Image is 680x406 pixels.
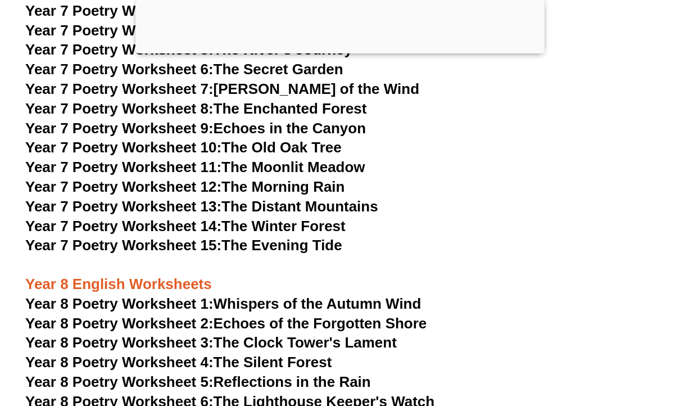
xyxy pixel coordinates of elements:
a: Year 7 Poetry Worksheet 7:[PERSON_NAME] of the Wind [25,80,419,97]
a: Year 7 Poetry Worksheet 14:The Winter Forest [25,218,346,234]
a: Year 7 Poetry Worksheet 11:The Moonlit Meadow [25,159,365,175]
a: Year 7 Poetry Worksheet 4:Autumn Leaves [25,22,322,39]
span: Year 7 Poetry Worksheet 7: [25,80,214,97]
a: Year 7 Poetry Worksheet 15:The Evening Tide [25,237,342,254]
span: Year 7 Poetry Worksheet 11: [25,159,221,175]
span: Year 7 Poetry Worksheet 10: [25,139,221,156]
span: Year 8 Poetry Worksheet 4: [25,354,214,371]
span: Year 7 Poetry Worksheet 6: [25,61,214,78]
a: Year 7 Poetry Worksheet 8:The Enchanted Forest [25,100,366,117]
a: Year 8 Poetry Worksheet 3:The Clock Tower's Lament [25,334,397,351]
span: Year 7 Poetry Worksheet 4: [25,22,214,39]
a: Year 7 Poetry Worksheet 10:The Old Oak Tree [25,139,342,156]
span: Year 7 Poetry Worksheet 14: [25,218,221,234]
span: Year 7 Poetry Worksheet 9: [25,120,214,137]
span: Year 7 Poetry Worksheet 15: [25,237,221,254]
span: Year 7 Poetry Worksheet 8: [25,100,214,117]
a: Year 8 Poetry Worksheet 4:The Silent Forest [25,354,332,371]
a: Year 7 Poetry Worksheet 9:Echoes in the Canyon [25,120,366,137]
a: Year 8 Poetry Worksheet 2:Echoes of the Forgotten Shore [25,315,427,332]
span: Year 7 Poetry Worksheet 12: [25,178,221,195]
span: Year 7 Poetry Worksheet 5: [25,41,214,58]
a: Year 7 Poetry Worksheet 3:The Midnight Sky [25,2,334,19]
h3: Year 8 English Worksheets [25,256,655,294]
span: Year 8 Poetry Worksheet 3: [25,334,214,351]
a: Year 7 Poetry Worksheet 6:The Secret Garden [25,61,343,78]
span: Year 7 Poetry Worksheet 13: [25,198,221,215]
a: Year 7 Poetry Worksheet 13:The Distant Mountains [25,198,378,215]
a: Year 7 Poetry Worksheet 12:The Morning Rain [25,178,344,195]
span: Year 8 Poetry Worksheet 5: [25,373,214,390]
span: Year 7 Poetry Worksheet 3: [25,2,214,19]
a: Year 8 Poetry Worksheet 1:Whispers of the Autumn Wind [25,295,421,312]
span: Year 8 Poetry Worksheet 1: [25,295,214,312]
iframe: Chat Widget [624,352,680,406]
a: Year 7 Poetry Worksheet 5:The River's Journey [25,41,352,58]
a: Year 8 Poetry Worksheet 5:Reflections in the Rain [25,373,371,390]
span: Year 8 Poetry Worksheet 2: [25,315,214,332]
